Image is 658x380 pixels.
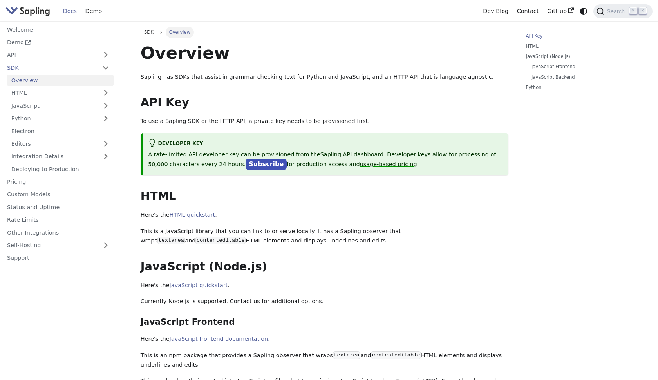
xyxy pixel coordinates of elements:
[141,210,509,220] p: Here's the .
[629,7,637,14] kbd: ⌘
[526,43,632,50] a: HTML
[98,49,114,61] button: Expand sidebar category 'API'
[144,29,154,35] span: SDK
[141,351,509,370] p: This is an npm package that provides a Sapling observer that wraps and HTML elements and displays...
[141,27,509,38] nav: Breadcrumbs
[526,84,632,91] a: Python
[141,260,509,274] h2: JavaScript (Node.js)
[333,351,360,359] code: textarea
[526,53,632,60] a: JavaScript (Node.js)
[98,62,114,73] button: Collapse sidebar category 'SDK'
[7,75,114,86] a: Overview
[3,62,98,73] a: SDK
[7,125,114,137] a: Electron
[5,5,50,17] img: Sapling.ai
[543,5,578,17] a: GitHub
[141,72,509,82] p: Sapling has SDKs that assist in grammar checking text for Python and JavaScript, and an HTTP API ...
[639,7,647,14] kbd: K
[7,163,114,175] a: Deploying to Production
[7,113,114,124] a: Python
[479,5,512,17] a: Dev Blog
[3,49,98,61] a: API
[3,37,114,48] a: Demo
[3,240,114,251] a: Self-Hosting
[81,5,106,17] a: Demo
[7,87,114,99] a: HTML
[246,159,287,170] a: Subscribe
[148,150,503,170] p: A rate-limited API developer key can be provisioned from the . Developer keys allow for processin...
[141,96,509,110] h2: API Key
[7,138,98,150] a: Editors
[3,24,114,35] a: Welcome
[593,4,652,18] button: Search (Command+K)
[3,227,114,238] a: Other Integrations
[3,252,114,264] a: Support
[531,74,629,81] a: JavaScript Backend
[531,63,629,71] a: JavaScript Frontend
[170,336,268,342] a: JavaScript frontend documentation
[3,214,114,226] a: Rate Limits
[5,5,53,17] a: Sapling.ai
[141,317,509,328] h3: JavaScript Frontend
[3,201,114,213] a: Status and Uptime
[141,117,509,126] p: To use a Sapling SDK or the HTTP API, a private key needs to be provisioned first.
[141,227,509,246] p: This is a JavaScript library that you can link to or serve locally. It has a Sapling observer tha...
[7,151,114,162] a: Integration Details
[360,161,417,167] a: usage-based pricing
[513,5,543,17] a: Contact
[170,212,215,218] a: HTML quickstart
[141,335,509,344] p: Here's the .
[141,297,509,306] p: Currently Node.js is supported. Contact us for additional options.
[141,189,509,203] h2: HTML
[320,151,383,157] a: Sapling API dashboard
[195,237,246,244] code: contenteditable
[148,139,503,148] div: Developer Key
[98,138,114,150] button: Expand sidebar category 'Editors'
[371,351,421,359] code: contenteditable
[166,27,194,38] span: Overview
[3,176,114,188] a: Pricing
[604,8,629,14] span: Search
[141,42,509,63] h1: Overview
[578,5,589,17] button: Switch between dark and light mode (currently system mode)
[526,33,632,40] a: API Key
[7,100,114,111] a: JavaScript
[59,5,81,17] a: Docs
[141,27,157,38] a: SDK
[3,189,114,200] a: Custom Models
[157,237,185,244] code: textarea
[170,282,228,288] a: JavaScript quickstart
[141,281,509,290] p: Here's the .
